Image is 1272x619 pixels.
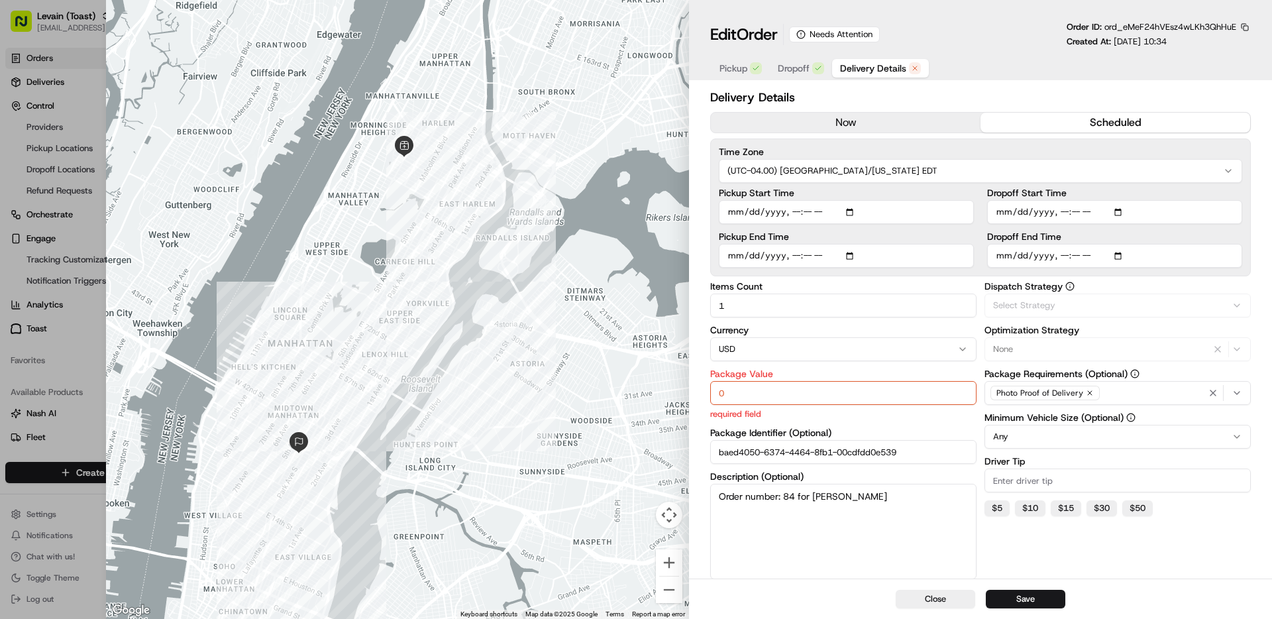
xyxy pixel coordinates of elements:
img: 1736555255976-a54dd68f-1ca7-489b-9aae-adbdc363a1c4 [13,127,37,150]
textarea: Order number: 84 for [PERSON_NAME] [710,484,977,579]
button: Photo Proof of Delivery [984,381,1251,405]
a: Powered byPylon [93,224,160,235]
img: Google [109,602,153,619]
div: 📗 [13,194,24,204]
button: $10 [1015,500,1045,516]
span: Photo Proof of Delivery [996,388,1083,398]
label: Optimization Strategy [984,325,1251,335]
input: Enter driver tip [984,469,1251,492]
p: Order ID: [1067,21,1236,33]
span: Delivery Details [840,62,906,75]
label: Items Count [710,282,977,291]
label: Pickup End Time [719,232,974,241]
span: Order [737,24,778,45]
label: Dispatch Strategy [984,282,1251,291]
div: We're available if you need us! [45,140,168,150]
button: Start new chat [225,131,241,146]
button: Save [986,590,1065,608]
span: Pylon [132,225,160,235]
span: [DATE] 10:34 [1114,36,1167,47]
button: scheduled [980,113,1250,133]
a: Terms (opens in new tab) [606,610,624,618]
label: Package Requirements (Optional) [984,369,1251,378]
span: Knowledge Base [26,192,101,205]
span: Pickup [719,62,747,75]
label: Time Zone [719,147,1242,156]
label: Minimum Vehicle Size (Optional) [984,413,1251,422]
button: $15 [1051,500,1081,516]
button: Close [896,590,975,608]
label: Pickup Start Time [719,188,974,197]
a: 📗Knowledge Base [8,187,107,211]
input: Enter package value [710,381,977,405]
span: Dropoff [778,62,810,75]
h2: Delivery Details [710,88,1251,107]
button: Keyboard shortcuts [460,610,517,619]
a: Report a map error [632,610,685,618]
button: Package Requirements (Optional) [1130,369,1139,378]
span: Map data ©2025 Google [525,610,598,618]
span: ord_eMeF24hVEsz4wLKh3QhHuE [1104,21,1236,32]
a: 💻API Documentation [107,187,218,211]
button: $5 [984,500,1010,516]
input: Enter items count [710,294,977,317]
p: Created At: [1067,36,1167,48]
label: Package Value [710,369,977,378]
div: Start new chat [45,127,217,140]
input: Got a question? Start typing here... [34,85,238,99]
label: Dropoff Start Time [987,188,1242,197]
img: Nash [13,13,40,40]
label: Dropoff End Time [987,232,1242,241]
button: Zoom out [656,577,682,603]
div: Needs Attention [789,27,880,42]
button: Dispatch Strategy [1065,282,1075,291]
button: $30 [1086,500,1117,516]
label: Package Identifier (Optional) [710,428,977,437]
div: 💻 [112,194,123,204]
button: $50 [1122,500,1153,516]
input: Enter package identifier [710,440,977,464]
p: Welcome 👋 [13,53,241,74]
button: now [711,113,980,133]
label: Description (Optional) [710,472,977,481]
a: Open this area in Google Maps (opens a new window) [109,602,153,619]
label: Currency [710,325,977,335]
button: Minimum Vehicle Size (Optional) [1126,413,1136,422]
h1: Edit [710,24,778,45]
button: Map camera controls [656,502,682,528]
label: Driver Tip [984,457,1251,466]
p: required field [710,408,977,420]
button: Zoom in [656,549,682,576]
span: API Documentation [125,192,213,205]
